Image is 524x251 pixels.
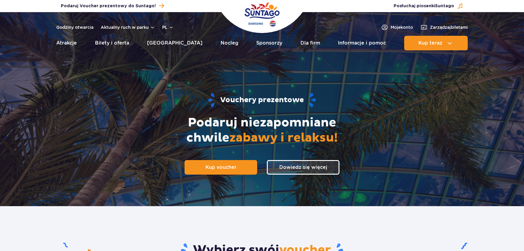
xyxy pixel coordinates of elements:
[56,36,77,50] a: Atrakcje
[267,160,339,175] a: Dowiedz się więcej
[300,36,320,50] a: Dla firm
[221,36,238,50] a: Nocleg
[394,3,463,9] button: Posłuchaj piosenkiSuntago
[56,24,93,30] a: Godziny otwarcia
[381,24,413,31] a: Mojekonto
[185,160,257,175] a: Kup voucher
[391,24,413,30] span: Moje konto
[435,4,454,8] span: Suntago
[61,2,164,10] a: Podaruj Voucher prezentowy do Suntago!
[95,36,129,50] a: Bilety i oferta
[404,36,468,50] button: Kup teraz
[229,130,338,146] span: zabawy i relaksu!
[256,36,282,50] a: Sponsorzy
[338,36,386,50] a: Informacje i pomoc
[162,24,174,30] button: pl
[279,164,327,170] span: Dowiedz się więcej
[205,164,237,170] span: Kup voucher
[394,3,454,9] span: Posłuchaj piosenki
[67,92,457,108] h1: Vouchery prezentowe
[418,40,442,46] span: Kup teraz
[420,24,468,31] a: Zarządzajbiletami
[156,115,368,146] h2: Podaruj niezapomniane chwile
[147,36,202,50] a: [GEOGRAPHIC_DATA]
[430,24,468,30] span: Zarządzaj biletami
[61,3,156,9] span: Podaruj Voucher prezentowy do Suntago!
[101,25,155,30] button: Aktualny ruch w parku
